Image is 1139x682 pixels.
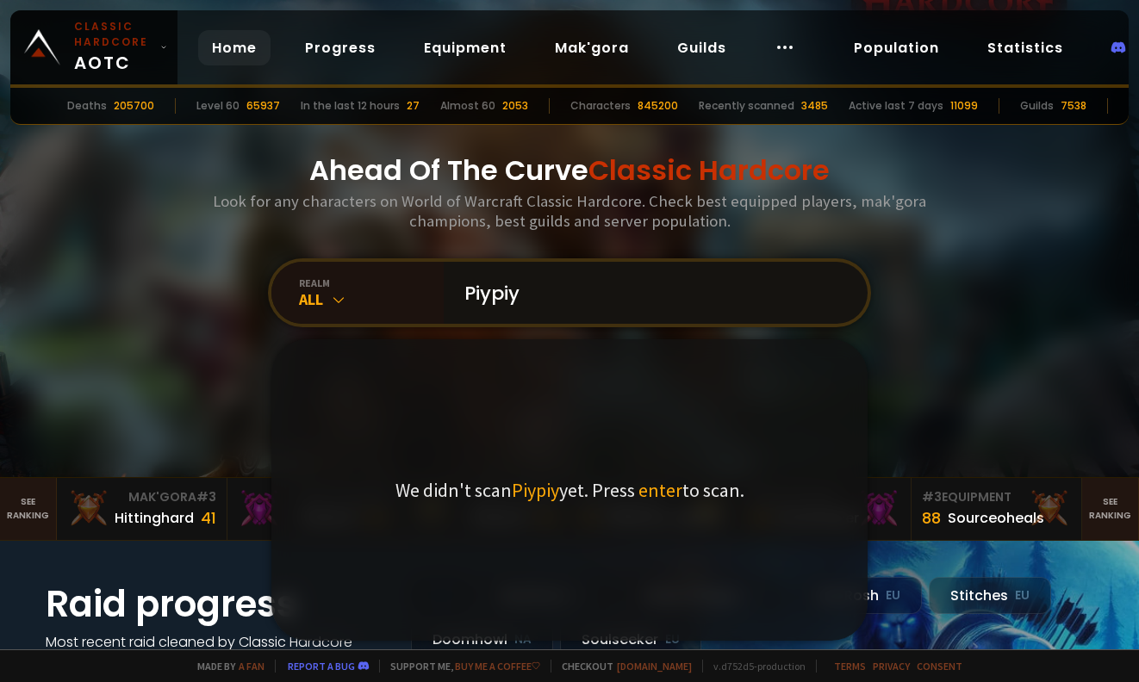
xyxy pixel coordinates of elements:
span: Checkout [551,660,692,673]
a: Privacy [873,660,910,673]
a: Equipment [410,30,520,65]
div: Active last 7 days [849,98,943,114]
div: 41 [201,506,216,530]
small: Classic Hardcore [74,19,153,50]
div: Deaths [67,98,107,114]
a: [DOMAIN_NAME] [617,660,692,673]
a: a fan [239,660,265,673]
div: 7538 [1061,98,1086,114]
a: Mak'gora [541,30,643,65]
a: Mak'Gora#2Rivench100 [227,478,398,540]
h1: Ahead Of The Curve [309,150,830,191]
div: Stitches [929,577,1051,614]
div: Mak'Gora [238,488,387,506]
div: 11099 [950,98,978,114]
div: Recently scanned [699,98,794,114]
a: Terms [834,660,866,673]
span: Piypiy [512,478,559,502]
div: Characters [570,98,631,114]
a: Buy me a coffee [455,660,540,673]
a: #3Equipment88Sourceoheals [912,478,1082,540]
a: Guilds [663,30,740,65]
a: Consent [917,660,962,673]
small: EU [1015,587,1030,604]
span: AOTC [74,19,153,76]
a: Progress [291,30,389,65]
div: Level 60 [196,98,240,114]
div: In the last 12 hours [301,98,400,114]
span: # 3 [922,488,942,505]
span: Classic Hardcore [588,151,830,189]
div: 2053 [502,98,528,114]
a: Home [198,30,271,65]
div: 205700 [114,98,154,114]
p: We didn't scan yet. Press to scan. [395,478,744,502]
div: Hittinghard [115,507,194,529]
div: 3485 [801,98,828,114]
div: Almost 60 [440,98,495,114]
span: # 3 [196,488,216,505]
div: Guilds [1020,98,1054,114]
small: EU [886,587,900,604]
h1: Raid progress [46,577,390,631]
a: Report a bug [288,660,355,673]
div: 65937 [246,98,280,114]
span: Support me, [379,660,540,673]
div: Mak'Gora [67,488,216,506]
a: Population [840,30,953,65]
div: realm [299,276,444,289]
span: v. d752d5 - production [702,660,806,673]
div: Sourceoheals [948,507,1044,529]
div: 88 [922,506,941,530]
input: Search a character... [454,262,847,324]
span: Made by [187,660,265,673]
a: Mak'Gora#3Hittinghard41 [57,478,227,540]
div: All [299,289,444,309]
h4: Most recent raid cleaned by Classic Hardcore guilds [46,631,390,674]
a: Classic HardcoreAOTC [10,10,177,84]
h3: Look for any characters on World of Warcraft Classic Hardcore. Check best equipped players, mak'g... [206,191,933,231]
div: Equipment [922,488,1071,506]
div: 845200 [638,98,678,114]
div: 27 [407,98,420,114]
span: enter [638,478,682,502]
a: Statistics [974,30,1077,65]
a: Seeranking [1082,478,1139,540]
